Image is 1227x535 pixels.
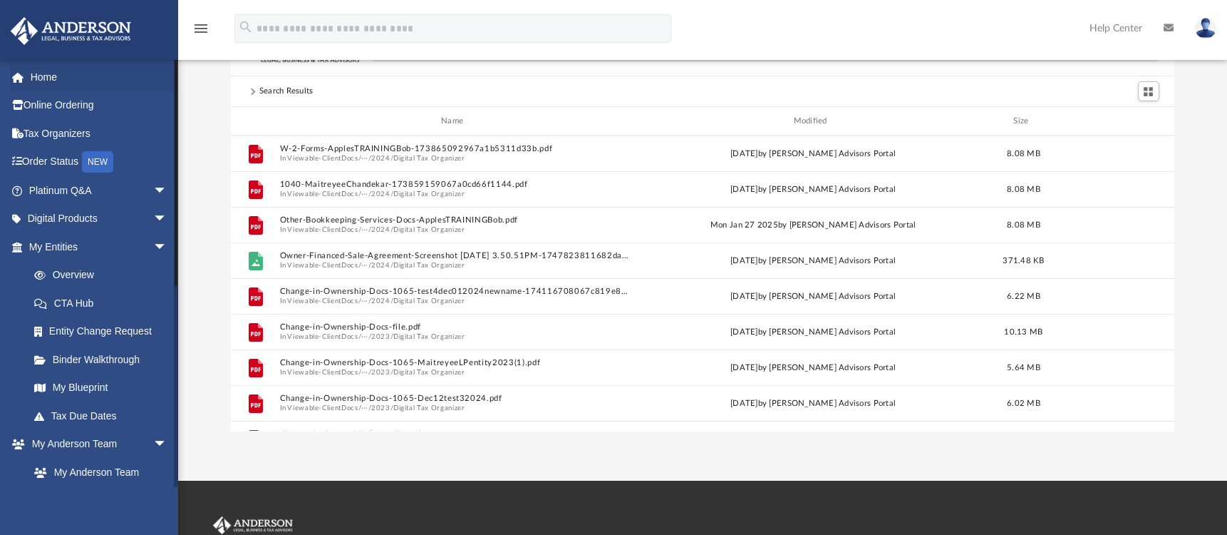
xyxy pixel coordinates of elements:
[371,332,390,342] button: 2023
[390,261,393,270] span: /
[279,180,631,190] button: 1040-MaitreyeeChandekar-173859159067a0cd66f1144.pdf
[637,115,989,128] div: Modified
[10,119,189,148] a: Tax Organizers
[1007,364,1040,372] span: 5.64 MB
[1004,328,1042,336] span: 10.13 MB
[637,219,988,232] div: Mon Jan 27 2025 by [PERSON_NAME] Advisors Portal
[995,115,1052,128] div: Size
[238,19,254,35] i: search
[361,332,368,342] button: ···
[287,154,358,163] button: Viewable-ClientDocs
[358,154,361,163] span: /
[279,225,631,235] span: In
[368,261,371,270] span: /
[358,225,361,235] span: /
[393,404,465,413] button: Digital Tax Organizer
[287,190,358,199] button: Viewable-ClientDocs
[1007,399,1040,407] span: 6.02 MB
[10,148,189,177] a: Order StatusNEW
[279,261,631,270] span: In
[390,404,393,413] span: /
[1007,150,1040,158] span: 8.08 MB
[1003,257,1044,265] span: 371.48 KB
[393,261,465,270] button: Digital Tax Organizer
[20,402,189,430] a: Tax Due Dates
[361,190,368,199] button: ···
[259,85,314,98] div: Search Results
[231,136,1175,431] div: grid
[368,332,371,342] span: /
[287,404,358,413] button: Viewable-ClientDocs
[20,374,182,402] a: My Blueprint
[210,516,296,535] img: Anderson Advisors Platinum Portal
[371,297,390,306] button: 2024
[1007,292,1040,300] span: 6.22 MB
[279,430,631,439] button: Change-in-Ownership-Docs-file.pdf
[361,261,368,270] button: ···
[390,190,393,199] span: /
[368,225,371,235] span: /
[358,368,361,377] span: /
[393,225,465,235] button: Digital Tax Organizer
[1007,185,1040,193] span: 8.08 MB
[1007,221,1040,229] span: 8.08 MB
[279,145,631,154] button: W-2-Forms-ApplesTRAININGBob-173865092967a1b5311d33b.pdf
[393,154,465,163] button: Digital Tax Organizer
[20,345,189,374] a: Binder Walkthrough
[287,261,358,270] button: Viewable-ClientDocs
[279,323,631,332] button: Change-in-Ownership-Docs-file.pdf
[10,91,189,120] a: Online Ordering
[279,359,631,368] button: Change-in-Ownership-Docs-1065-MaitreyeeLPentity2023(1).pdf
[361,225,368,235] button: ···
[393,190,465,199] button: Digital Tax Organizer
[358,261,361,270] span: /
[390,297,393,306] span: /
[279,154,631,163] span: In
[287,368,358,377] button: Viewable-ClientDocs
[368,297,371,306] span: /
[10,205,189,233] a: Digital Productsarrow_drop_down
[279,190,631,199] span: In
[279,115,631,128] div: Name
[1138,81,1159,101] button: Switch to Grid View
[368,404,371,413] span: /
[279,404,631,413] span: In
[10,430,182,459] a: My Anderson Teamarrow_drop_down
[6,17,135,45] img: Anderson Advisors Platinum Portal
[361,297,368,306] button: ···
[287,332,358,342] button: Viewable-ClientDocs
[20,261,189,290] a: Overview
[279,394,631,404] button: Change-in-Ownership-Docs-1065-Dec12test32024.pdf
[192,20,209,37] i: menu
[361,368,368,377] button: ···
[20,317,189,346] a: Entity Change Request
[20,289,189,317] a: CTA Hub
[390,332,393,342] span: /
[368,154,371,163] span: /
[361,404,368,413] button: ···
[361,154,368,163] button: ···
[10,176,189,205] a: Platinum Q&Aarrow_drop_down
[371,154,390,163] button: 2024
[358,190,361,199] span: /
[637,255,988,267] div: [DATE] by [PERSON_NAME] Advisors Portal
[10,233,189,261] a: My Entitiesarrow_drop_down
[368,368,371,377] span: /
[637,290,988,303] div: [DATE] by [PERSON_NAME] Advisors Portal
[637,148,988,160] div: [DATE] by [PERSON_NAME] Advisors Portal
[637,326,988,339] div: [DATE] by [PERSON_NAME] Advisors Portal
[371,368,390,377] button: 2023
[82,151,113,173] div: NEW
[637,183,988,196] div: [DATE] by [PERSON_NAME] Advisors Portal
[279,332,631,342] span: In
[371,261,390,270] button: 2024
[637,362,988,374] div: [DATE] by [PERSON_NAME] Advisors Portal
[371,225,390,235] button: 2024
[279,368,631,377] span: In
[358,332,361,342] span: /
[371,190,390,199] button: 2024
[10,63,189,91] a: Home
[1195,18,1216,39] img: User Pic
